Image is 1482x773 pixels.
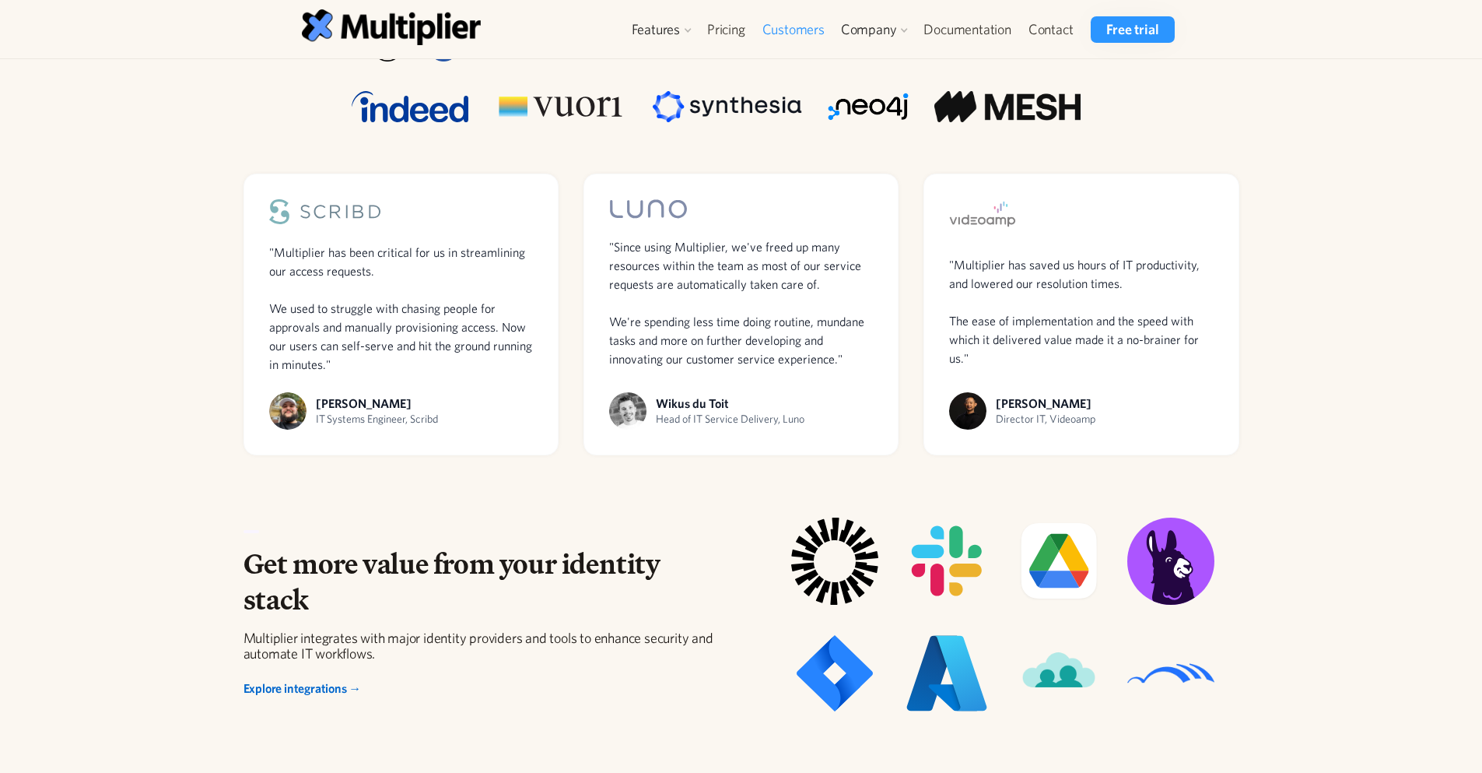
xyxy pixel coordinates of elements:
[1127,630,1214,717] img: Integration icon
[1091,16,1174,43] a: Free trial
[699,16,754,43] a: Pricing
[996,395,1095,411] div: [PERSON_NAME]
[316,395,438,411] div: [PERSON_NAME]
[841,20,897,39] div: Company
[316,411,438,427] div: IT Systems Engineer, Scribd
[754,16,833,43] a: Customers
[833,16,916,43] div: Company
[903,518,990,604] img: Integration icon
[243,680,362,696] a: Explore integrations →
[653,91,801,122] img: Company logo
[493,91,628,122] img: Company logo
[791,518,878,605] img: Integration icon
[632,20,680,39] div: Features
[827,91,910,122] img: Company logo
[1015,518,1102,604] img: Integration icon
[903,630,990,717] img: Integration icon
[243,546,716,619] h2: Get more value from your identity stack
[656,395,804,411] div: Wikus du Toit
[1020,16,1082,43] a: Contact
[1015,630,1102,717] img: Integration icon
[269,245,532,371] span: "Multiplier has been critical for us in streamlining our access requests. We used to struggle wit...
[934,91,1081,122] img: Company logo
[915,16,1019,43] a: Documentation
[1127,518,1214,605] img: Integration icon
[791,630,878,717] img: Integration icon
[243,631,716,662] div: Multiplier integrates with major identity providers and tools to enhance security and automate IT...
[996,411,1095,427] div: Director IT, Videoamp
[624,16,699,43] div: Features
[609,237,873,368] div: "Since using Multiplier, we've freed up many resources within the team as most of our service req...
[352,91,468,122] img: Company logo
[949,255,1213,367] div: "Multiplier has saved us hours of IT productivity, and lowered our resolution times. The ease of ...
[656,411,804,427] div: Head of IT Service Delivery, Luno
